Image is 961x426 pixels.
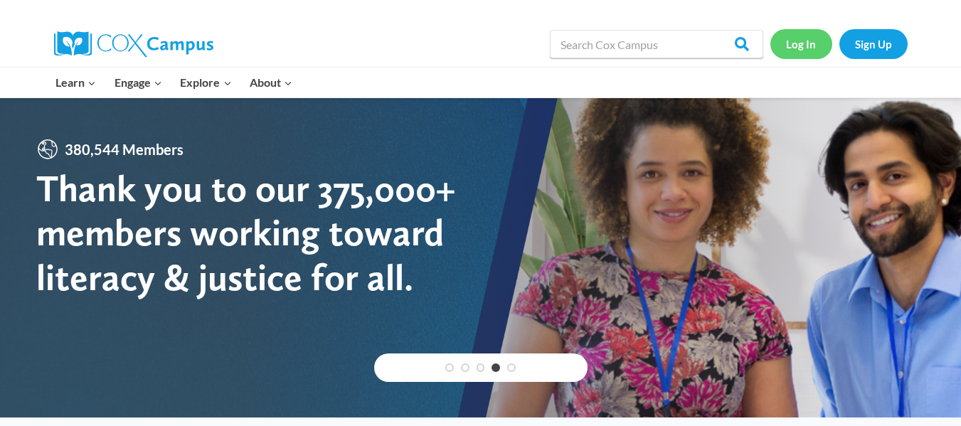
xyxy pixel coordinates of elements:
a: 3 [477,363,485,372]
a: 2 [461,363,469,372]
button: Child menu of Explore [171,68,241,97]
div: Thank you to our 375,000+ members working toward literacy & justice for all. [36,166,481,299]
button: Child menu of Engage [105,68,171,97]
a: Sign Up [839,29,908,58]
img: Cox Campus [54,31,213,57]
nav: Secondary Navigation [770,29,908,58]
input: Search Cox Campus [550,30,763,58]
button: Child menu of About [240,68,302,97]
a: 1 [445,363,454,372]
span: 380,544 Members [59,138,189,161]
a: 4 [492,363,500,372]
button: Child menu of Learn [47,68,106,97]
a: 5 [507,363,516,372]
a: Log In [770,29,832,58]
nav: Primary Navigation [47,68,302,97]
